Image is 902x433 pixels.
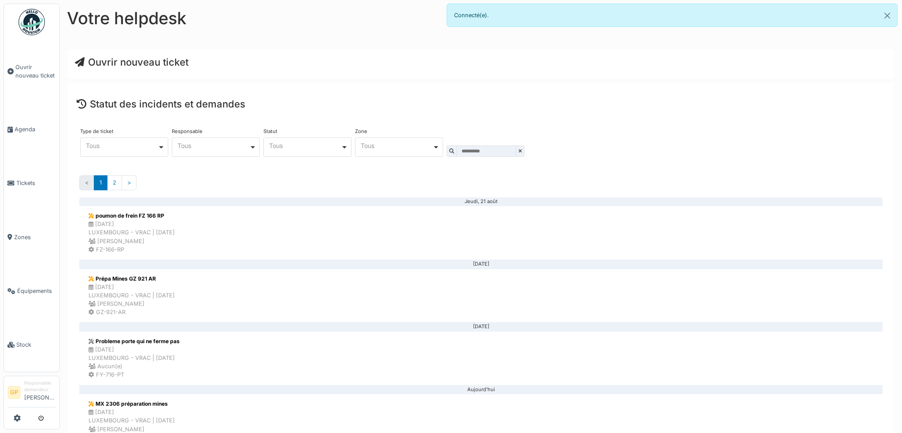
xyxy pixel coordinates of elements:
[86,389,876,390] div: Aujourd'hui
[16,179,56,187] span: Tickets
[7,380,56,407] a: GP Responsable demandeur[PERSON_NAME]
[172,129,203,134] label: Responsable
[89,400,175,408] div: MX 2306 préparation mines
[361,143,433,148] div: Tous
[4,264,59,318] a: Équipements
[4,40,59,102] a: Ouvrir nouveau ticket
[4,102,59,156] a: Agenda
[86,143,158,148] div: Tous
[17,287,56,295] span: Équipements
[24,380,56,405] li: [PERSON_NAME]
[14,233,56,241] span: Zones
[89,308,175,316] div: GZ-921-AR
[447,4,898,27] div: Connecté(e).
[77,98,885,110] h4: Statut des incidents et demandes
[79,331,883,385] a: Probleme porte qui ne ferme pas [DATE]LUXEMBOURG - VRAC | [DATE] Aucun(e) FY-716-PT
[80,129,114,134] label: Type de ticket
[4,156,59,210] a: Tickets
[269,143,341,148] div: Tous
[94,175,107,190] a: 1
[263,129,277,134] label: Statut
[15,63,56,80] span: Ouvrir nouveau ticket
[107,175,122,190] a: 2
[86,201,876,202] div: Jeudi, 21 août
[7,386,21,399] li: GP
[89,345,180,371] div: [DATE] LUXEMBOURG - VRAC | [DATE] Aucun(e)
[4,318,59,372] a: Stock
[79,206,883,260] a: poumon de frein FZ 166 RP [DATE]LUXEMBOURG - VRAC | [DATE] [PERSON_NAME] FZ-166-RP
[15,125,56,133] span: Agenda
[75,56,189,68] a: Ouvrir nouveau ticket
[79,269,883,323] a: Prépa Mines GZ 921 AR [DATE]LUXEMBOURG - VRAC | [DATE] [PERSON_NAME] GZ-921-AR
[89,212,175,220] div: poumon de frein FZ 166 RP
[89,220,175,245] div: [DATE] LUXEMBOURG - VRAC | [DATE] [PERSON_NAME]
[16,340,56,349] span: Stock
[122,175,137,190] a: Suivant
[18,9,45,35] img: Badge_color-CXgf-gQk.svg
[89,245,175,254] div: FZ-166-RP
[24,380,56,393] div: Responsable demandeur
[89,370,180,379] div: FY-716-PT
[86,264,876,265] div: [DATE]
[89,283,175,308] div: [DATE] LUXEMBOURG - VRAC | [DATE] [PERSON_NAME]
[79,175,883,197] nav: Pages
[89,337,180,345] div: Probleme porte qui ne ferme pas
[86,326,876,327] div: [DATE]
[4,210,59,264] a: Zones
[355,129,367,134] label: Zone
[877,4,897,27] button: Close
[89,275,175,283] div: Prépa Mines GZ 921 AR
[177,143,249,148] div: Tous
